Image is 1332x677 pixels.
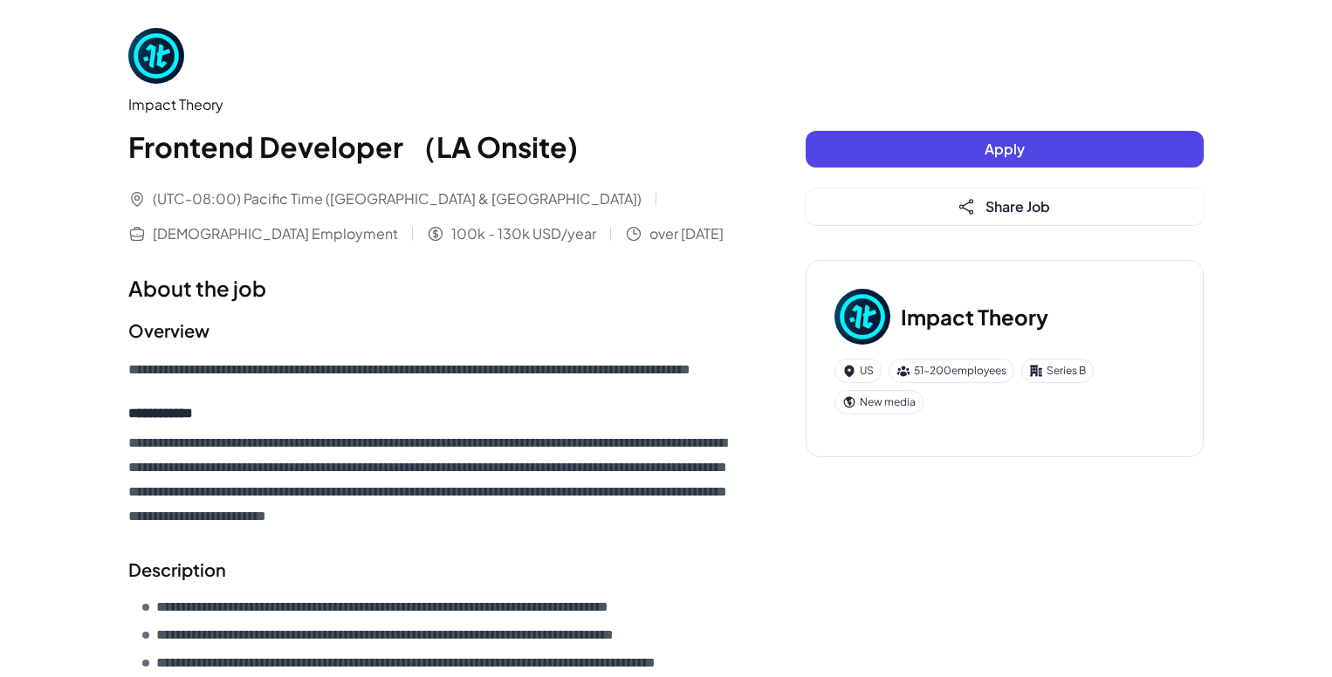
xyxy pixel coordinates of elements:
[834,359,882,383] div: US
[128,557,736,583] h2: Description
[128,272,736,304] h1: About the job
[901,301,1048,332] h3: Impact Theory
[153,223,398,244] span: [DEMOGRAPHIC_DATA] Employment
[649,223,724,244] span: over [DATE]
[153,188,642,209] span: (UTC-08:00) Pacific Time ([GEOGRAPHIC_DATA] & [GEOGRAPHIC_DATA])
[834,289,890,345] img: Im
[451,223,596,244] span: 100k - 130k USD/year
[889,359,1014,383] div: 51-200 employees
[834,390,923,414] div: New media
[128,94,736,115] div: Impact Theory
[128,126,736,168] h1: Frontend Developer （LA Onsite)
[806,188,1204,225] button: Share Job
[985,140,1025,158] span: Apply
[128,28,184,84] img: Im
[806,131,1204,168] button: Apply
[1021,359,1094,383] div: Series B
[985,197,1050,215] span: Share Job
[128,318,736,344] h2: Overview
